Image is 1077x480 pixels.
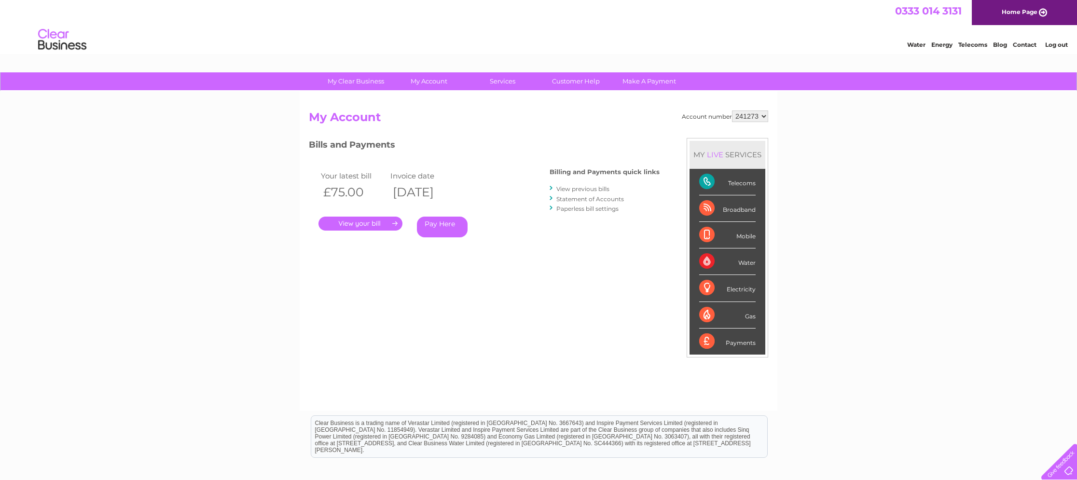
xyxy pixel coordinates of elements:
td: Your latest bill [318,169,388,182]
div: Electricity [699,275,756,302]
a: Water [907,41,925,48]
a: Pay Here [417,217,468,237]
div: Payments [699,329,756,355]
div: Clear Business is a trading name of Verastar Limited (registered in [GEOGRAPHIC_DATA] No. 3667643... [311,5,767,47]
a: Contact [1013,41,1036,48]
a: Log out [1045,41,1068,48]
div: Mobile [699,222,756,248]
a: Blog [993,41,1007,48]
div: Broadband [699,195,756,222]
th: [DATE] [388,182,457,202]
th: £75.00 [318,182,388,202]
a: Customer Help [536,72,616,90]
a: My Clear Business [316,72,396,90]
h4: Billing and Payments quick links [550,168,660,176]
div: Telecoms [699,169,756,195]
a: My Account [389,72,469,90]
h3: Bills and Payments [309,138,660,155]
div: Gas [699,302,756,329]
div: LIVE [705,150,725,159]
a: Telecoms [958,41,987,48]
a: Paperless bill settings [556,205,619,212]
a: Make A Payment [609,72,689,90]
a: Services [463,72,542,90]
a: Statement of Accounts [556,195,624,203]
div: MY SERVICES [690,141,765,168]
img: logo.png [38,25,87,55]
div: Water [699,248,756,275]
a: View previous bills [556,185,609,192]
div: Account number [682,110,768,122]
h2: My Account [309,110,768,129]
a: . [318,217,402,231]
td: Invoice date [388,169,457,182]
a: Energy [931,41,953,48]
a: 0333 014 3131 [895,5,962,17]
